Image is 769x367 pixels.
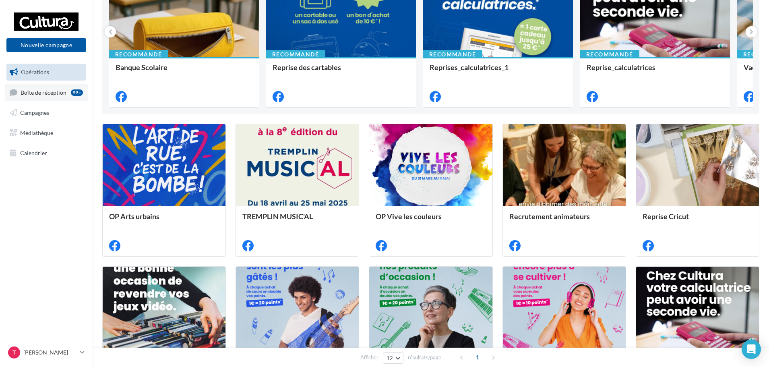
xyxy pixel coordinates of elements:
span: Recrutement animateurs [509,212,590,221]
span: Boîte de réception [21,89,66,95]
span: Reprise des cartables [273,63,341,72]
button: 12 [383,352,403,364]
span: Reprise_calculatrices [587,63,655,72]
div: Recommandé [423,50,482,59]
div: Recommandé [109,50,168,59]
div: Open Intercom Messenger [742,340,761,359]
a: Campagnes [5,104,88,121]
span: Banque Scolaire [116,63,167,72]
span: T [12,348,16,357]
a: Médiathèque [5,124,88,141]
span: OP Arts urbains [109,212,159,221]
span: Reprise Cricut [643,212,689,221]
span: résultats/page [408,354,441,361]
span: TREMPLIN MUSIC'AL [242,212,313,221]
a: Calendrier [5,145,88,162]
span: Opérations [21,68,49,75]
span: Calendrier [20,149,47,156]
span: 12 [387,355,393,361]
a: T [PERSON_NAME] [6,345,86,360]
div: Recommandé [266,50,325,59]
button: Nouvelle campagne [6,38,86,52]
span: Reprises_calculatrices_1 [430,63,509,72]
span: OP Vive les couleurs [376,212,442,221]
span: Campagnes [20,109,49,116]
a: Boîte de réception99+ [5,84,88,101]
div: Recommandé [580,50,639,59]
p: [PERSON_NAME] [23,348,77,357]
span: Afficher [360,354,378,361]
span: 1 [471,351,484,364]
a: Opérations [5,64,88,81]
span: Médiathèque [20,129,53,136]
div: 99+ [71,89,83,96]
